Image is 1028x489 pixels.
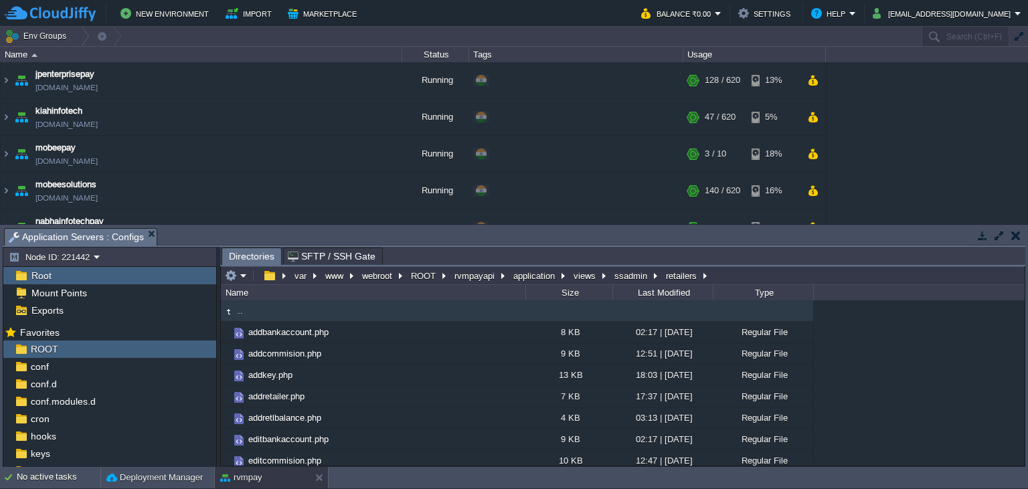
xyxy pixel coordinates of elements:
[525,450,612,471] div: 10 KB
[714,285,813,300] div: Type
[226,5,276,21] button: Import
[713,429,813,450] div: Regular File
[28,465,92,477] a: modsecurity.d
[12,136,31,172] img: AMDAwAAAACH5BAEAAAAALAAAAAABAAEAAAICRAEAOw==
[705,136,726,172] div: 3 / 10
[29,270,54,282] span: Root
[873,5,1015,21] button: [EMAIL_ADDRESS][DOMAIN_NAME]
[221,343,232,364] img: AMDAwAAAACH5BAEAAAAALAAAAAABAAEAAAICRAEAOw==
[705,62,740,98] div: 128 / 620
[752,62,795,98] div: 13%
[35,68,94,81] span: jpenterprisepay
[525,322,612,343] div: 8 KB
[752,136,795,172] div: 18%
[1,99,11,135] img: AMDAwAAAACH5BAEAAAAALAAAAAABAAEAAAICRAEAOw==
[5,27,71,45] button: Env Groups
[752,173,795,209] div: 16%
[35,178,96,191] a: mobeesolutions
[452,270,498,282] button: rvmpayapi
[120,5,213,21] button: New Environment
[713,322,813,343] div: Regular File
[221,450,232,471] img: AMDAwAAAACH5BAEAAAAALAAAAAABAAEAAAICRAEAOw==
[246,455,323,466] a: editcommision.php
[35,191,98,205] a: [DOMAIN_NAME]
[232,454,246,469] img: AMDAwAAAACH5BAEAAAAALAAAAAABAAEAAAICRAEAOw==
[12,99,31,135] img: AMDAwAAAACH5BAEAAAAALAAAAAABAAEAAAICRAEAOw==
[229,248,274,265] span: Directories
[713,343,813,364] div: Regular File
[35,141,76,155] span: mobeepay
[5,5,96,22] img: CloudJiffy
[12,62,31,98] img: AMDAwAAAACH5BAEAAAAALAAAAAABAAEAAAICRAEAOw==
[17,467,100,488] div: No active tasks
[232,369,246,383] img: AMDAwAAAACH5BAEAAAAALAAAAAABAAEAAAICRAEAOw==
[511,270,558,282] button: application
[246,391,307,402] span: addretailer.php
[35,81,98,94] a: [DOMAIN_NAME]
[684,47,825,62] div: Usage
[29,287,89,299] a: Mount Points
[525,386,612,407] div: 7 KB
[246,412,323,423] a: addretlbalance.php
[220,471,262,484] button: rvmpay
[28,395,98,407] span: conf.modules.d
[17,326,62,338] span: Favorites
[525,343,612,364] div: 9 KB
[31,54,37,57] img: AMDAwAAAACH5BAEAAAAALAAAAAABAAEAAAICRAEAOw==
[28,413,52,425] a: cron
[29,304,66,316] a: Exports
[28,430,58,442] a: hooks
[1,47,402,62] div: Name
[288,248,375,264] span: SFTP / SSH Gate
[402,173,469,209] div: Running
[713,407,813,428] div: Regular File
[752,209,795,246] div: 14%
[323,270,347,282] button: www
[106,471,203,484] button: Deployment Manager
[752,99,795,135] div: 5%
[525,429,612,450] div: 9 KB
[402,99,469,135] div: Running
[28,361,51,373] a: conf
[221,322,232,343] img: AMDAwAAAACH5BAEAAAAALAAAAAABAAEAAAICRAEAOw==
[738,5,794,21] button: Settings
[28,378,59,390] a: conf.d
[28,448,52,460] span: keys
[614,285,713,300] div: Last Modified
[403,47,468,62] div: Status
[35,104,82,118] a: kiahinfotech
[664,270,700,282] button: retailers
[360,270,396,282] button: webroot
[28,343,60,355] a: ROOT
[221,365,232,385] img: AMDAwAAAACH5BAEAAAAALAAAAAABAAEAAAICRAEAOw==
[17,327,62,338] a: Favorites
[1,173,11,209] img: AMDAwAAAACH5BAEAAAAALAAAAAABAAEAAAICRAEAOw==
[12,173,31,209] img: AMDAwAAAACH5BAEAAAAALAAAAAABAAEAAAICRAEAOw==
[612,365,713,385] div: 18:03 | [DATE]
[612,429,713,450] div: 02:17 | [DATE]
[612,343,713,364] div: 12:51 | [DATE]
[641,5,715,21] button: Balance ₹0.00
[246,369,294,381] a: addkey.php
[35,215,104,228] a: nabhainfotechpay
[221,407,232,428] img: AMDAwAAAACH5BAEAAAAALAAAAAABAAEAAAICRAEAOw==
[409,270,439,282] button: ROOT
[246,326,331,338] a: addbankaccount.php
[402,136,469,172] div: Running
[222,285,525,300] div: Name
[246,433,331,445] a: editbankaccount.php
[402,62,469,98] div: Running
[35,118,98,131] a: [DOMAIN_NAME]
[525,407,612,428] div: 4 KB
[811,5,849,21] button: Help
